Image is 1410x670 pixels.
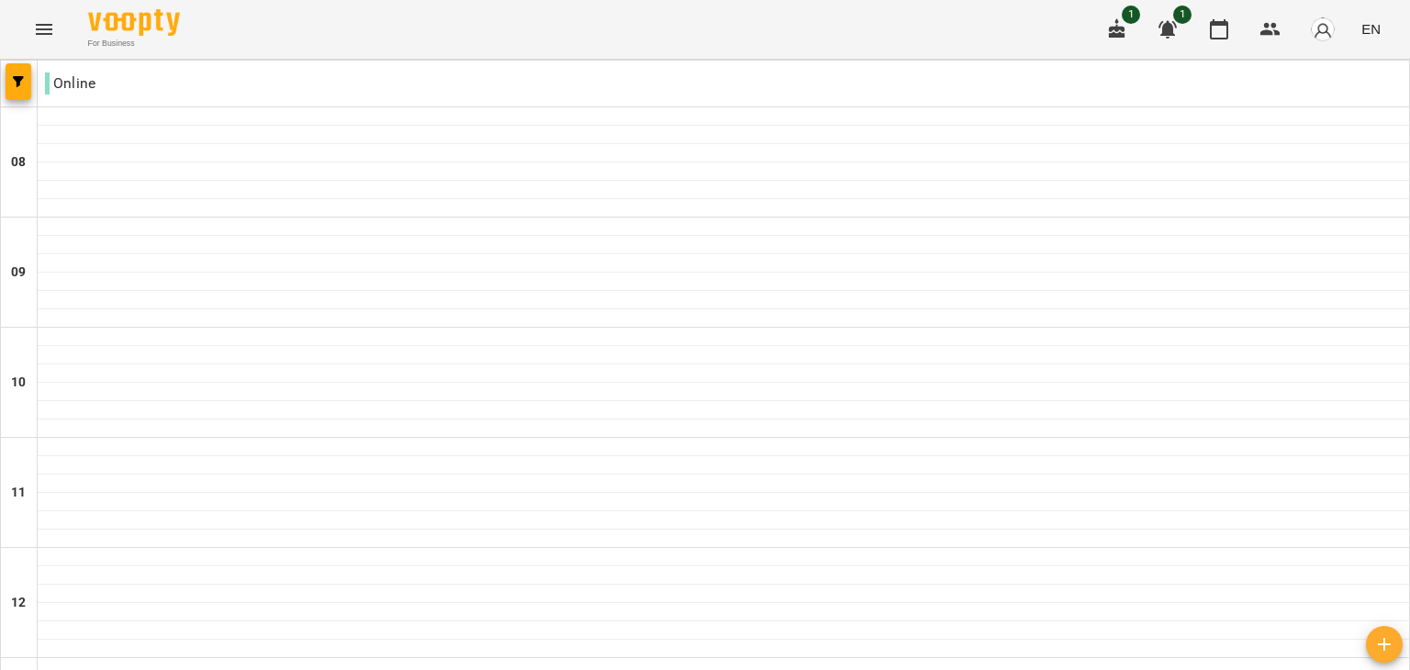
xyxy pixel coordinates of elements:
[11,373,26,393] h6: 10
[11,483,26,503] h6: 11
[45,73,95,95] p: Online
[22,7,66,51] button: Menu
[11,262,26,283] h6: 09
[1173,6,1192,24] span: 1
[1366,626,1403,663] button: Add lesson
[88,38,180,50] span: For Business
[1122,6,1140,24] span: 1
[88,9,180,36] img: Voopty Logo
[1361,19,1381,39] span: EN
[1354,12,1388,46] button: EN
[11,152,26,173] h6: 08
[1310,17,1336,42] img: avatar_s.png
[11,593,26,613] h6: 12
